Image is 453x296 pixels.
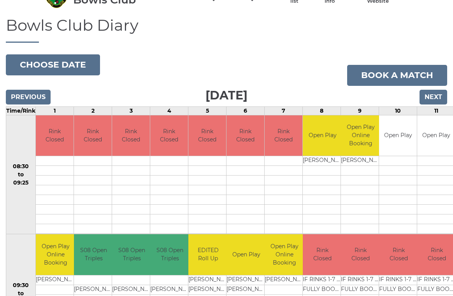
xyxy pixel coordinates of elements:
input: Previous [6,90,51,104]
td: IF RINKS 1-7 ARE [379,275,418,285]
td: FULLY BOOKED [379,285,418,294]
td: [PERSON_NAME] [226,275,266,285]
td: S08 Open Triples [150,234,190,275]
td: [PERSON_NAME] [265,275,304,285]
td: Rink Closed [74,115,112,156]
td: 2 [74,106,112,115]
td: Rink Closed [341,234,380,275]
a: Book a match [347,65,447,86]
td: 10 [379,106,417,115]
td: 5 [188,106,226,115]
td: Open Play [379,115,417,156]
input: Next [420,90,447,104]
button: Choose date [6,54,100,75]
td: [PERSON_NAME] [112,285,151,294]
td: Rink Closed [150,115,188,156]
td: 3 [112,106,150,115]
td: 9 [341,106,379,115]
td: 7 [265,106,303,115]
td: [PERSON_NAME] [188,285,228,294]
h1: Bowls Club Diary [6,17,447,43]
td: [PERSON_NAME] [36,275,75,285]
td: Rink Closed [226,115,264,156]
td: Rink Closed [303,234,342,275]
td: [PERSON_NAME] [188,275,228,285]
td: FULLY BOOKED [341,285,380,294]
td: IF RINKS 1-7 ARE [341,275,380,285]
td: 4 [150,106,188,115]
td: Open Play [226,234,266,275]
td: Open Play Online Booking [265,234,304,275]
td: 1 [36,106,74,115]
td: [PERSON_NAME] [226,285,266,294]
td: 8 [303,106,341,115]
td: Time/Rink [6,106,36,115]
td: [PERSON_NAME] [74,285,113,294]
td: IF RINKS 1-7 ARE [303,275,342,285]
td: Rink Closed [188,115,226,156]
td: [PERSON_NAME] [341,156,380,166]
td: Rink Closed [36,115,74,156]
td: 08:30 to 09:25 [6,115,36,234]
td: Open Play Online Booking [36,234,75,275]
td: Rink Closed [379,234,418,275]
td: FULLY BOOKED [303,285,342,294]
td: S08 Open Triples [112,234,151,275]
td: Rink Closed [112,115,150,156]
td: S08 Open Triples [74,234,113,275]
td: Rink Closed [265,115,302,156]
td: 6 [226,106,265,115]
td: [PERSON_NAME] [150,285,190,294]
td: Open Play Online Booking [341,115,380,156]
td: EDITED Roll Up [188,234,228,275]
td: [PERSON_NAME] [303,156,342,166]
td: Open Play [303,115,342,156]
